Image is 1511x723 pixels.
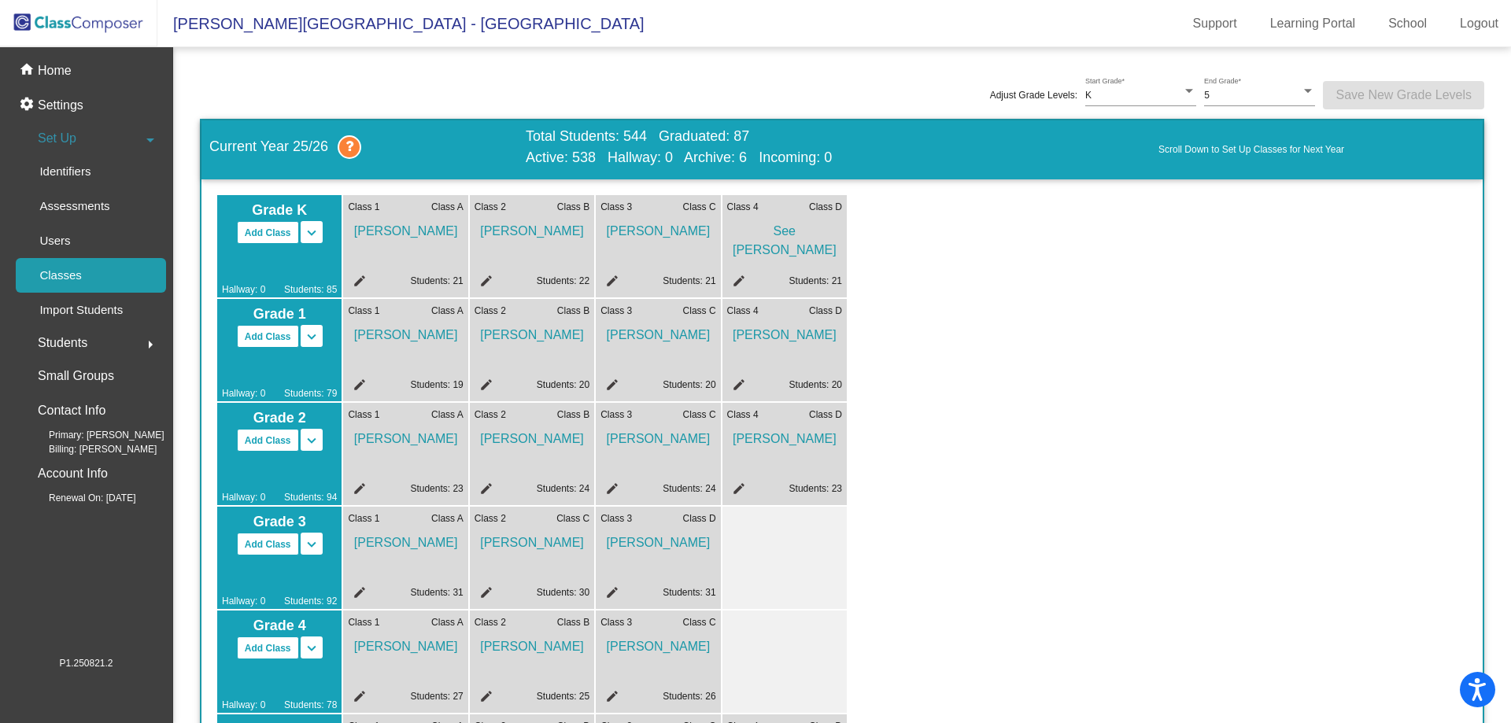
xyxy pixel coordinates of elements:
a: Students: 20 [663,379,715,390]
p: Home [38,61,72,80]
p: Identifiers [39,162,91,181]
span: Class C [683,408,716,422]
span: Class 2 [475,511,506,526]
span: [PERSON_NAME] [727,318,842,345]
a: Students: 27 [410,691,463,702]
span: Class 3 [600,615,632,629]
a: Students: 19 [410,379,463,390]
mat-icon: edit [475,378,493,397]
span: Students: 79 [284,386,337,400]
span: Set Up [38,127,76,149]
span: Primary: [PERSON_NAME] [24,428,164,442]
span: Class A [431,511,464,526]
p: Contact Info [38,400,105,422]
mat-icon: edit [600,689,619,708]
span: [PERSON_NAME] [727,422,842,448]
span: Save New Grade Levels [1336,88,1472,101]
p: Users [39,231,70,250]
span: [PERSON_NAME] [348,318,463,345]
span: Renewal On: [DATE] [24,491,135,505]
a: Students: 30 [537,587,589,598]
span: Active: 538 Hallway: 0 Archive: 6 Incoming: 0 [526,149,832,167]
span: Grade 2 [222,408,337,429]
span: [PERSON_NAME][GEOGRAPHIC_DATA] - [GEOGRAPHIC_DATA] [157,11,645,36]
a: Students: 26 [663,691,715,702]
span: 5 [1204,90,1210,101]
span: Grade 3 [222,511,337,533]
span: Current Year 25/26 [209,135,526,159]
button: Add Class [237,325,299,348]
a: Students: 25 [537,691,589,702]
mat-icon: edit [348,585,367,604]
mat-icon: edit [600,481,619,500]
span: Class 4 [727,408,759,422]
mat-icon: edit [600,585,619,604]
span: Students: 92 [284,594,337,608]
p: Classes [39,266,81,285]
mat-icon: edit [475,274,493,293]
mat-icon: keyboard_arrow_down [302,535,321,554]
span: Billing: [PERSON_NAME] [24,442,157,456]
span: Hallway: 0 [222,594,265,608]
span: Hallway: 0 [222,282,265,297]
a: Students: 22 [537,275,589,286]
mat-icon: edit [600,378,619,397]
mat-icon: keyboard_arrow_down [302,431,321,450]
span: [PERSON_NAME] [475,318,589,345]
p: Assessments [39,197,109,216]
span: Grade 4 [222,615,337,636]
a: Support [1180,11,1250,36]
span: [PERSON_NAME] [348,526,463,552]
mat-icon: arrow_drop_down [141,131,160,149]
span: Hallway: 0 [222,490,265,504]
span: Class 2 [475,304,506,318]
p: Account Info [38,463,108,485]
span: Class A [431,304,464,318]
span: Adjust Grade Levels: [990,88,1077,102]
button: Add Class [237,533,299,555]
a: Students: 21 [663,275,715,286]
span: Class 1 [348,511,379,526]
mat-icon: edit [475,481,493,500]
span: See [PERSON_NAME] [727,214,842,260]
mat-icon: edit [600,274,619,293]
span: Class C [556,511,589,526]
mat-icon: edit [348,378,367,397]
mat-icon: arrow_right [141,335,160,354]
a: Students: 31 [410,587,463,598]
button: Add Class [237,636,299,659]
span: Class 3 [600,200,632,214]
span: Hallway: 0 [222,386,265,400]
span: Class D [683,511,716,526]
a: Students: 23 [789,483,842,494]
span: Class 1 [348,615,379,629]
span: Total Students: 544 Graduated: 87 [526,128,832,146]
span: Class 3 [600,304,632,318]
button: Add Class [237,429,299,452]
span: [PERSON_NAME] [475,422,589,448]
a: Logout [1447,11,1511,36]
span: [PERSON_NAME] [600,629,715,656]
span: Class B [557,615,589,629]
button: Add Class [237,221,299,244]
span: Class D [809,408,842,422]
mat-icon: keyboard_arrow_down [302,223,321,242]
mat-icon: edit [727,274,746,293]
p: Import Students [39,301,123,319]
span: Class 1 [348,200,379,214]
a: Students: 20 [789,379,842,390]
span: Class 1 [348,408,379,422]
a: Students: 23 [410,483,463,494]
mat-icon: settings [19,96,38,115]
span: [PERSON_NAME] [475,214,589,241]
span: [PERSON_NAME] [475,526,589,552]
span: Class 1 [348,304,379,318]
mat-icon: home [19,61,38,80]
span: Class 3 [600,511,632,526]
span: [PERSON_NAME] [348,214,463,241]
span: [PERSON_NAME] [348,422,463,448]
span: [PERSON_NAME] [475,629,589,656]
span: [PERSON_NAME] [348,629,463,656]
span: [PERSON_NAME] [600,214,715,241]
mat-icon: edit [727,378,746,397]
